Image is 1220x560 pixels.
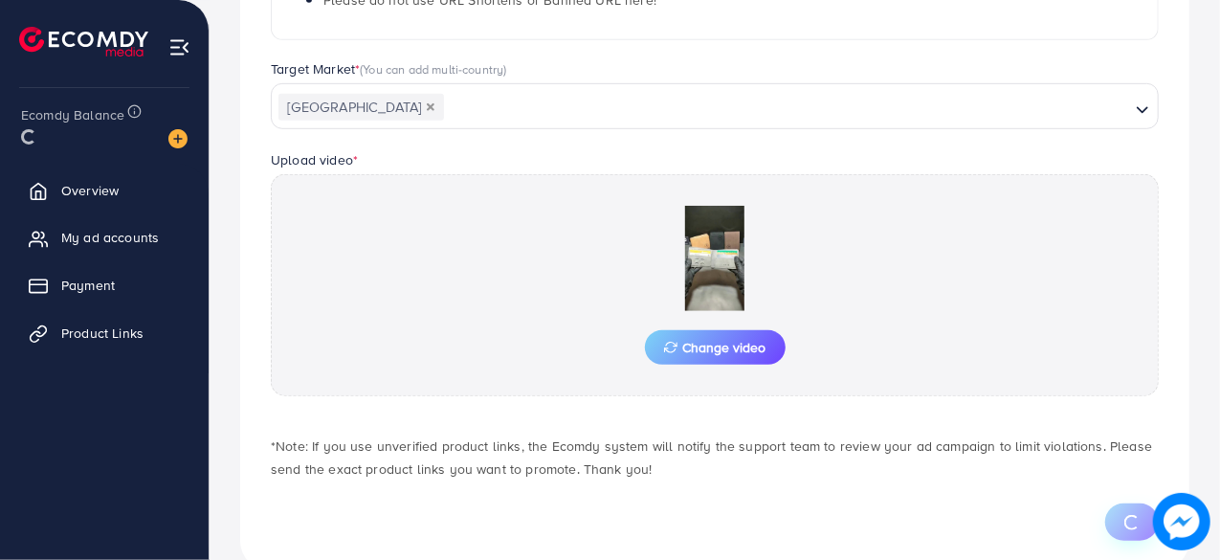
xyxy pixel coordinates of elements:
[168,129,188,148] img: image
[664,341,766,354] span: Change video
[271,83,1159,129] div: Search for option
[271,150,358,169] label: Upload video
[21,105,124,124] span: Ecomdy Balance
[61,276,115,295] span: Payment
[61,228,159,247] span: My ad accounts
[271,59,507,78] label: Target Market
[278,94,444,121] span: [GEOGRAPHIC_DATA]
[426,102,435,112] button: Deselect Pakistan
[14,218,194,257] a: My ad accounts
[14,314,194,352] a: Product Links
[446,93,1128,123] input: Search for option
[168,36,190,58] img: menu
[645,330,786,365] button: Change video
[19,27,148,56] img: logo
[619,206,810,311] img: Preview Image
[271,435,1159,481] p: *Note: If you use unverified product links, the Ecomdy system will notify the support team to rev...
[14,266,194,304] a: Payment
[360,60,506,78] span: (You can add multi-country)
[61,324,144,343] span: Product Links
[1153,493,1210,550] img: image
[14,171,194,210] a: Overview
[61,181,119,200] span: Overview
